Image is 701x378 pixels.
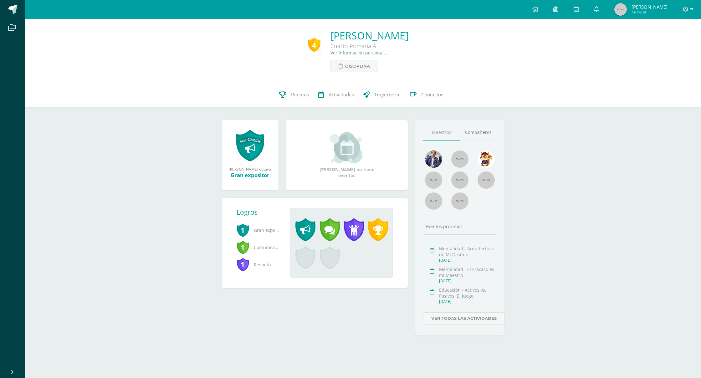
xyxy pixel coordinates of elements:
[632,9,668,15] span: Mi Perfil
[329,91,354,98] span: Actividades
[228,171,272,179] div: Gran expositor
[237,239,280,256] span: Comunicación
[228,166,272,171] div: [PERSON_NAME] obtuvo
[478,151,495,168] img: d82b36abb4edde468a6622f83c7d66ff.png
[237,223,249,237] span: 1
[439,266,495,278] div: Mentalidad - El Fracaso es mi Maestro
[237,256,280,273] span: Respeto
[439,278,495,283] div: [DATE]
[439,287,495,299] div: Educación - Activos vs. Pasivos: El Juego
[460,125,497,140] a: Compañeros
[291,91,309,98] span: Punteos
[632,4,668,10] span: [PERSON_NAME]
[451,171,468,189] img: 55x55
[423,125,460,140] a: Maestros
[421,91,443,98] span: Contactos
[425,192,442,210] img: 55x55
[315,132,378,178] div: [PERSON_NAME] no tiene eventos
[237,257,249,272] span: 1
[451,192,468,210] img: 55x55
[237,208,285,217] div: Logros
[330,60,378,72] a: Disciplina
[439,246,495,258] div: Mentalidad - Arquitectura de Mi Destino
[308,38,320,52] div: 4
[425,151,442,168] img: 5ffa332e6e26d6c51bfe2fc34c38b641.png
[330,50,387,56] a: Ver información personal...
[404,82,448,107] a: Contactos
[451,151,468,168] img: 55x55
[237,222,280,239] span: Gran expositor
[359,82,404,107] a: Trayectoria
[330,132,364,163] img: event_small.png
[478,171,495,189] img: 55x55
[425,171,442,189] img: 55x55
[314,82,359,107] a: Actividades
[614,3,627,16] img: 45x45
[330,29,408,42] a: [PERSON_NAME]
[374,91,399,98] span: Trayectoria
[439,299,495,304] div: [DATE]
[274,82,314,107] a: Punteos
[439,258,495,263] div: [DATE]
[330,42,408,50] div: Cuarto Primaria A
[345,60,370,72] span: Disciplina
[423,312,505,324] a: Ver todas las actividades
[423,223,497,229] div: Eventos próximos
[237,240,249,254] span: 1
